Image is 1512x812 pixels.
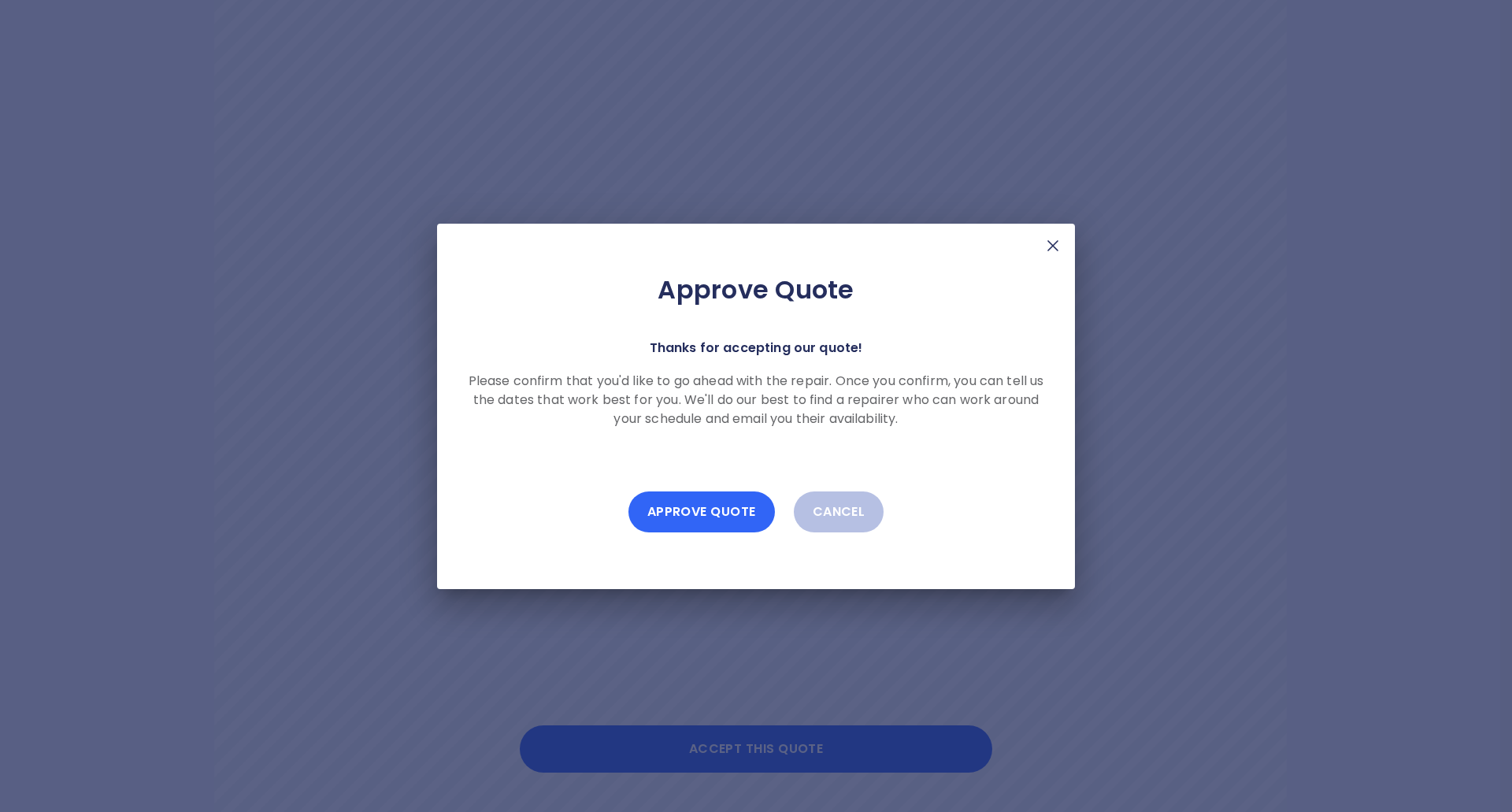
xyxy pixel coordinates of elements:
button: Approve Quote [628,491,775,532]
button: Cancel [794,491,884,532]
p: Thanks for accepting our quote! [650,337,863,359]
img: X Mark [1043,236,1062,255]
h2: Approve Quote [462,274,1050,306]
p: Please confirm that you'd like to go ahead with the repair. Once you confirm, you can tell us the... [462,372,1050,428]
